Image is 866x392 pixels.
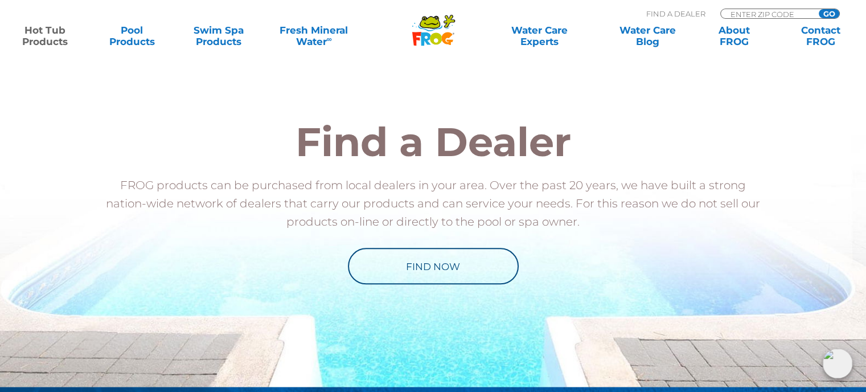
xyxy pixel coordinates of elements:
[787,24,855,47] a: ContactFROG
[348,248,519,284] a: Find Now
[823,349,852,378] img: openIcon
[700,24,768,47] a: AboutFROG
[819,9,839,18] input: GO
[326,35,331,43] sup: ∞
[646,9,705,19] p: Find A Dealer
[272,24,356,47] a: Fresh MineralWater∞
[485,24,594,47] a: Water CareExperts
[614,24,681,47] a: Water CareBlog
[100,176,766,231] p: FROG products can be purchased from local dealers in your area. Over the past 20 years, we have b...
[729,9,806,19] input: Zip Code Form
[11,24,79,47] a: Hot TubProducts
[98,24,165,47] a: PoolProducts
[185,24,252,47] a: Swim SpaProducts
[100,122,766,162] h2: Find a Dealer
